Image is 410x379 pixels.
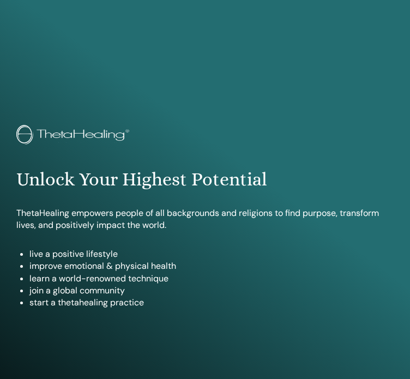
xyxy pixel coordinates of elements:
li: join a global community [29,285,394,297]
li: improve emotional & physical health [29,260,394,272]
li: start a thetahealing practice [29,297,394,309]
li: learn a world-renowned technique [29,273,394,285]
li: live a positive lifestyle [29,248,394,260]
p: ThetaHealing empowers people of all backgrounds and religions to find purpose, transform lives, a... [16,207,394,232]
h1: Unlock Your Highest Potential [16,169,394,191]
